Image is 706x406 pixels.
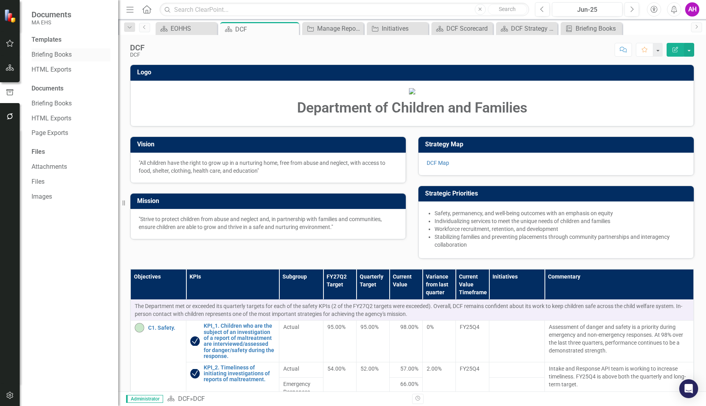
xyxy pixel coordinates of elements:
[32,84,110,93] div: Documents
[549,323,689,354] p: Assessment of danger and safety is a priority during emergency and non-emergency responses. At 98...
[427,160,449,166] a: DCF Map
[126,395,163,403] span: Administrator
[446,24,491,33] div: DCF Scorecard
[167,395,406,404] div: »
[552,2,622,17] button: Jun-25
[563,24,620,33] a: Briefing Books
[130,43,145,52] div: DCF
[204,365,275,383] a: KPI_2. Timeliness of initiating investigations of reports of maltreatment.
[297,100,528,116] strong: Department of Children and Families
[139,215,398,231] p: "Strive to protect children from abuse and neglect and, in partnership with families and communit...
[135,323,144,332] img: On-track
[283,380,319,404] span: Emergency Responses Actual
[511,24,556,33] div: DCF Strategy Highlights
[360,324,379,330] span: 95.00%
[190,369,200,378] img: Target Met
[390,362,423,378] td: Double-Click to Edit
[435,217,686,225] li: Individualizing services to meet the unique needs of children and families
[32,114,110,123] a: HTML Exports
[498,24,556,33] a: DCF Strategy Highlights
[32,162,110,172] a: Attachments
[279,362,323,378] td: Double-Click to Edit
[32,148,110,157] div: Files
[32,192,110,201] a: Images
[186,321,279,362] td: Double-Click to Edit Right Click for Context Menu
[435,209,686,217] li: Safety, permanency, and well-being outcomes with an emphasis on equity
[317,24,362,33] div: Manage Reports
[400,365,418,373] span: 57.00%
[360,365,379,372] span: 52.00%
[425,141,690,148] h3: Strategy Map
[4,8,19,23] img: ClearPoint Strategy
[435,225,686,233] li: Workforce recruitment, retention, and development
[327,365,346,372] span: 54.00%
[555,5,620,15] div: Jun-25
[137,197,402,205] h3: Mission
[137,69,690,76] h3: Logo
[32,10,71,19] span: Documents
[460,323,485,331] div: FY25Q4
[304,24,362,33] a: Manage Reports
[685,2,699,17] button: AH
[137,141,402,148] h3: Vision
[390,321,423,362] td: Double-Click to Edit
[139,159,398,175] p: "All children have the right to grow up in a nurturing home, free from abuse and neglect, with ac...
[279,321,323,362] td: Double-Click to Edit
[160,3,529,17] input: Search ClearPoint...
[576,24,620,33] div: Briefing Books
[499,6,516,12] span: Search
[178,395,190,402] a: DCF
[235,24,297,34] div: DCF
[171,24,215,33] div: EOHHS
[283,323,319,331] span: Actual
[544,321,693,362] td: Double-Click to Edit
[32,35,110,44] div: Templates
[32,50,110,59] a: Briefing Books
[32,65,110,74] a: HTML Exports
[32,99,110,108] a: Briefing Books
[679,379,698,398] div: Open Intercom Messenger
[32,129,110,138] a: Page Exports
[400,380,418,388] span: 66.00%
[369,24,426,33] a: Initiatives
[327,324,346,330] span: 95.00%
[148,325,182,331] a: C1. Safety.
[435,233,686,249] li: Stabilizing families and preventing placements through community partnerships and interagency col...
[427,365,442,372] span: 2.00%
[158,24,215,33] a: EOHHS
[488,4,527,15] button: Search
[193,395,205,402] div: DCF
[190,336,200,346] img: Target Met
[433,24,491,33] a: DCF Scorecard
[425,190,690,197] h3: Strategic Priorities
[204,323,275,359] a: KPI_1. Children who are the subject of an investigation of a report of maltreatment are interview...
[382,24,426,33] div: Initiatives
[460,365,485,373] div: FY25Q4
[549,365,689,390] p: Intake and Response API team is working to increase timeliness. FY25Q4 is above both the quarterl...
[283,365,319,373] span: Actual
[131,300,694,321] td: Double-Click to Edit
[400,323,418,331] span: 98.00%
[130,52,145,58] div: DCF
[32,177,110,186] a: Files
[409,88,415,94] img: Document.png
[427,324,434,330] span: 0%
[135,302,689,318] p: The Department met or exceeded its quarterly targets for each of the safety KPIs (2 of the FY27Q2...
[32,19,71,26] small: MA EHS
